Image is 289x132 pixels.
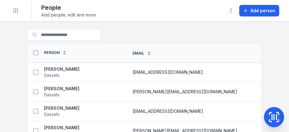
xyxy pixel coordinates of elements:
[44,125,79,131] strong: [PERSON_NAME]
[44,72,60,78] span: 0 assets
[44,50,67,55] a: Person
[44,111,60,117] span: 0 assets
[44,66,79,72] strong: [PERSON_NAME]
[44,50,60,55] span: Person
[251,8,275,14] span: Add person
[44,86,79,92] strong: [PERSON_NAME]
[10,5,21,16] button: Toggle navigation
[44,92,60,98] span: 0 assets
[44,105,79,111] strong: [PERSON_NAME]
[41,12,97,18] span: Add people, edit and more.
[44,105,79,117] a: [PERSON_NAME]0assets
[133,69,203,75] span: [EMAIL_ADDRESS][DOMAIN_NAME]
[133,89,237,95] span: [PERSON_NAME][EMAIL_ADDRESS][DOMAIN_NAME]
[41,3,97,12] h2: People
[133,51,144,56] span: Email
[239,5,279,16] button: Add person
[133,51,151,56] a: Email
[133,108,203,114] span: [EMAIL_ADDRESS][DOMAIN_NAME]
[44,66,79,78] a: [PERSON_NAME]0assets
[44,86,79,98] a: [PERSON_NAME]0assets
